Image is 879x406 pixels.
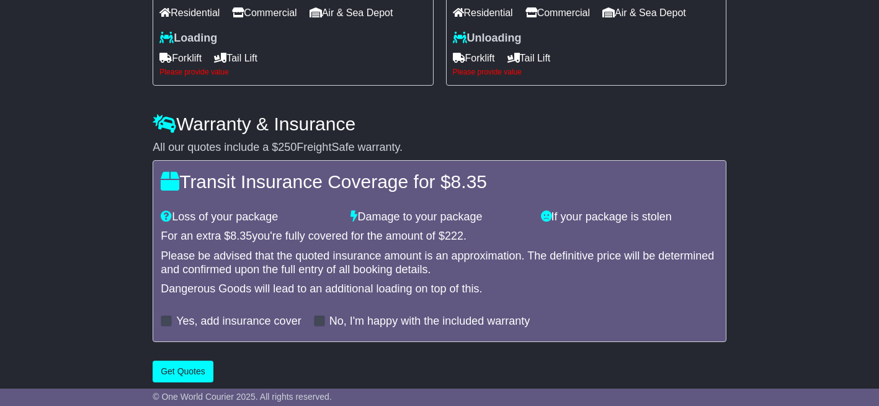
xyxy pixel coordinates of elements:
[161,171,718,192] h4: Transit Insurance Coverage for $
[525,3,590,22] span: Commercial
[278,141,297,153] span: 250
[232,3,297,22] span: Commercial
[214,48,257,68] span: Tail Lift
[159,32,217,45] label: Loading
[230,230,252,242] span: 8.35
[453,3,513,22] span: Residential
[451,171,487,192] span: 8.35
[176,315,301,328] label: Yes, add insurance cover
[453,68,720,76] div: Please provide value
[159,3,220,22] span: Residential
[453,48,495,68] span: Forklift
[445,230,463,242] span: 222
[602,3,686,22] span: Air & Sea Depot
[159,48,202,68] span: Forklift
[153,392,332,402] span: © One World Courier 2025. All rights reserved.
[535,210,725,224] div: If your package is stolen
[153,114,726,134] h4: Warranty & Insurance
[161,282,718,296] div: Dangerous Goods will lead to an additional loading on top of this.
[310,3,393,22] span: Air & Sea Depot
[453,32,522,45] label: Unloading
[161,250,718,276] div: Please be advised that the quoted insurance amount is an approximation. The definitive price will...
[507,48,551,68] span: Tail Lift
[153,361,213,382] button: Get Quotes
[153,141,726,155] div: All our quotes include a $ FreightSafe warranty.
[161,230,718,243] div: For an extra $ you're fully covered for the amount of $ .
[344,210,534,224] div: Damage to your package
[154,210,344,224] div: Loss of your package
[329,315,530,328] label: No, I'm happy with the included warranty
[159,68,426,76] div: Please provide value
